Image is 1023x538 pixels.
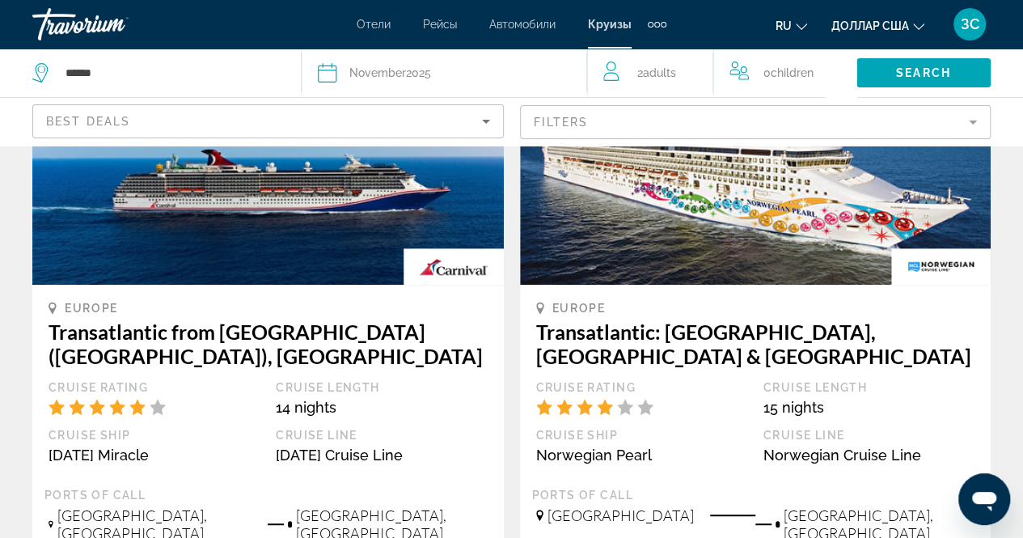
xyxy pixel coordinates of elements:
[896,66,951,79] span: Search
[776,14,807,37] button: Изменить язык
[588,18,632,31] a: Круизы
[65,302,118,315] span: Europe
[318,49,570,97] button: November2025
[32,26,504,285] img: 1716547481.jpg
[831,14,924,37] button: Изменить валюту
[44,488,492,502] div: Ports of call
[831,19,909,32] font: доллар США
[276,447,487,464] div: [DATE] Cruise Line
[552,302,606,315] span: Europe
[587,49,856,97] button: Travelers: 2 adults, 0 children
[776,19,792,32] font: ru
[349,66,406,79] span: November
[949,7,991,41] button: Меню пользователя
[961,15,979,32] font: ЗС
[536,447,747,464] div: Norwegian Pearl
[771,66,814,79] span: Children
[763,428,974,443] div: Cruise Line
[349,61,431,84] div: 2025
[49,447,260,464] div: [DATE] Miracle
[856,58,991,87] button: Search
[520,104,991,140] button: Filter
[637,61,676,84] span: 2
[763,399,974,416] div: 15 nights
[763,61,814,84] span: 0
[423,18,457,31] a: Рейсы
[276,428,487,443] div: Cruise Line
[357,18,391,31] a: Отели
[276,399,487,416] div: 14 nights
[643,66,676,79] span: Adults
[648,11,666,37] button: Дополнительные элементы навигации
[46,112,490,131] mat-select: Sort by
[489,18,556,31] a: Автомобили
[404,248,503,285] img: carnival.gif
[46,115,130,128] span: Best Deals
[547,506,694,524] span: [GEOGRAPHIC_DATA]
[536,380,747,395] div: Cruise Rating
[32,3,194,45] a: Травориум
[520,26,991,285] img: 1610013639.png
[49,428,260,443] div: Cruise Ship
[276,380,487,395] div: Cruise Length
[49,380,260,395] div: Cruise Rating
[532,488,979,502] div: Ports of call
[536,320,975,368] h3: Transatlantic: [GEOGRAPHIC_DATA], [GEOGRAPHIC_DATA] & [GEOGRAPHIC_DATA]
[763,380,974,395] div: Cruise Length
[49,320,488,368] h3: Transatlantic from [GEOGRAPHIC_DATA] ([GEOGRAPHIC_DATA]), [GEOGRAPHIC_DATA]
[891,248,991,285] img: ncl.gif
[536,428,747,443] div: Cruise Ship
[958,473,1010,525] iframe: Кнопка запуска окна обмена сообщениями
[763,447,974,464] div: Norwegian Cruise Line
